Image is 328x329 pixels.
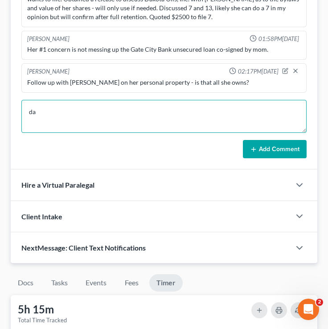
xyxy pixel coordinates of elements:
iframe: Intercom live chat [298,299,319,320]
a: Fees [117,274,146,292]
span: 02:17PM[DATE] [238,67,279,76]
div: [PERSON_NAME] [27,35,70,43]
span: 01:58PM[DATE] [258,35,299,43]
button: Add Comment [243,140,307,159]
a: Docs [11,274,41,292]
span: Client Intake [21,212,62,221]
div: Her #1 concern is not messing up the Gate City Bank unsecured loan co-signed by mom. [27,45,301,54]
a: Events [78,274,114,292]
div: Total Time Tracked [18,317,67,324]
span: 2 [316,299,323,306]
span: Hire a Virtual Paralegal [21,181,94,189]
a: Timer [149,274,183,292]
div: 5h 15m [18,302,67,317]
div: [PERSON_NAME] [27,67,70,76]
a: Tasks [44,274,75,292]
div: Follow up with [PERSON_NAME] on her personal property - is that all she owns? [27,78,301,87]
span: NextMessage: Client Text Notifications [21,243,146,252]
